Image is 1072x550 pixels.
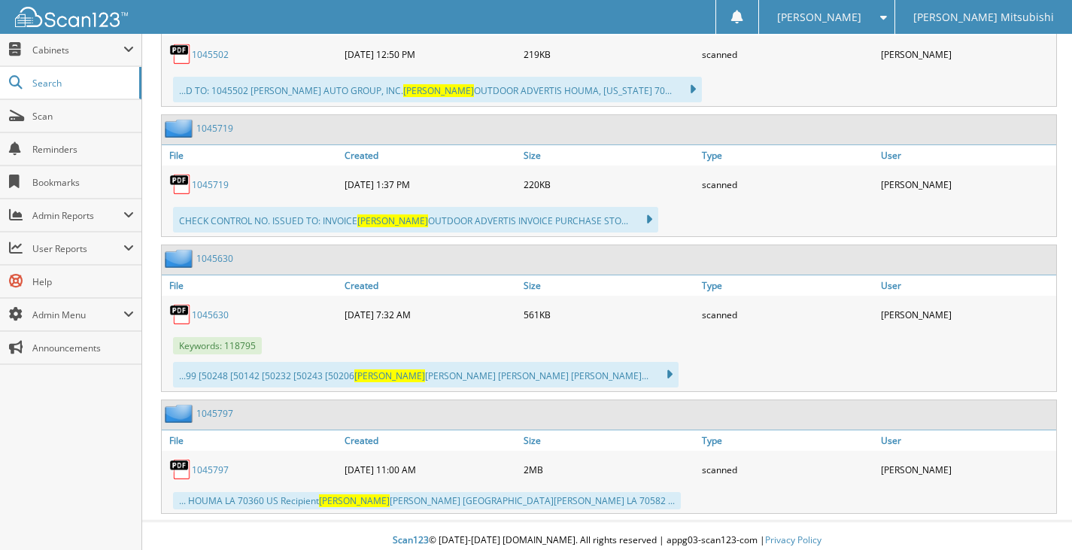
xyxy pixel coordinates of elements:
[196,122,233,135] a: 1045719
[698,299,877,330] div: scanned
[15,7,128,27] img: scan123-logo-white.svg
[520,275,699,296] a: Size
[32,209,123,222] span: Admin Reports
[698,275,877,296] a: Type
[32,308,123,321] span: Admin Menu
[165,404,196,423] img: folder2.png
[520,299,699,330] div: 561KB
[877,275,1056,296] a: User
[192,463,229,476] a: 1045797
[698,39,877,69] div: scanned
[341,430,520,451] a: Created
[520,145,699,166] a: Size
[165,249,196,268] img: folder2.png
[32,44,123,56] span: Cabinets
[520,39,699,69] div: 219KB
[877,430,1056,451] a: User
[32,110,134,123] span: Scan
[357,214,428,227] span: [PERSON_NAME]
[169,303,192,326] img: PDF.png
[698,430,877,451] a: Type
[877,169,1056,199] div: [PERSON_NAME]
[341,39,520,69] div: [DATE] 12:50 PM
[341,145,520,166] a: Created
[913,13,1054,22] span: [PERSON_NAME] Mitsubishi
[698,145,877,166] a: Type
[520,430,699,451] a: Size
[698,169,877,199] div: scanned
[403,84,474,97] span: [PERSON_NAME]
[765,533,821,546] a: Privacy Policy
[341,299,520,330] div: [DATE] 7:32 AM
[877,454,1056,485] div: [PERSON_NAME]
[32,77,132,90] span: Search
[319,494,390,507] span: [PERSON_NAME]
[32,242,123,255] span: User Reports
[32,176,134,189] span: Bookmarks
[520,169,699,199] div: 220KB
[192,178,229,191] a: 1045719
[32,342,134,354] span: Announcements
[173,362,679,387] div: ...99 [50248 [50142 [50232 [50243 [50206 [PERSON_NAME] [PERSON_NAME] [PERSON_NAME]...
[997,478,1072,550] iframe: Chat Widget
[162,145,341,166] a: File
[169,43,192,65] img: PDF.png
[32,275,134,288] span: Help
[162,275,341,296] a: File
[173,337,262,354] span: Keywords: 118795
[877,145,1056,166] a: User
[173,492,681,509] div: ... HOUMA LA 70360 US Recipient [PERSON_NAME] [GEOGRAPHIC_DATA][PERSON_NAME] LA 70582 ...
[173,207,658,232] div: CHECK CONTROL NO. ISSUED TO: INVOICE OUTDOOR ADVERTIS INVOICE PURCHASE STO...
[341,454,520,485] div: [DATE] 11:00 AM
[173,77,702,102] div: ...D TO: 1045502 [PERSON_NAME] AUTO GROUP, INC. OUTDOOR ADVERTIS HOUMA, [US_STATE] 70...
[393,533,429,546] span: Scan123
[698,454,877,485] div: scanned
[341,169,520,199] div: [DATE] 1:37 PM
[192,48,229,61] a: 1045502
[877,299,1056,330] div: [PERSON_NAME]
[341,275,520,296] a: Created
[165,119,196,138] img: folder2.png
[354,369,425,382] span: [PERSON_NAME]
[169,458,192,481] img: PDF.png
[169,173,192,196] img: PDF.png
[196,252,233,265] a: 1045630
[777,13,861,22] span: [PERSON_NAME]
[196,407,233,420] a: 1045797
[877,39,1056,69] div: [PERSON_NAME]
[162,430,341,451] a: File
[520,454,699,485] div: 2MB
[192,308,229,321] a: 1045630
[32,143,134,156] span: Reminders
